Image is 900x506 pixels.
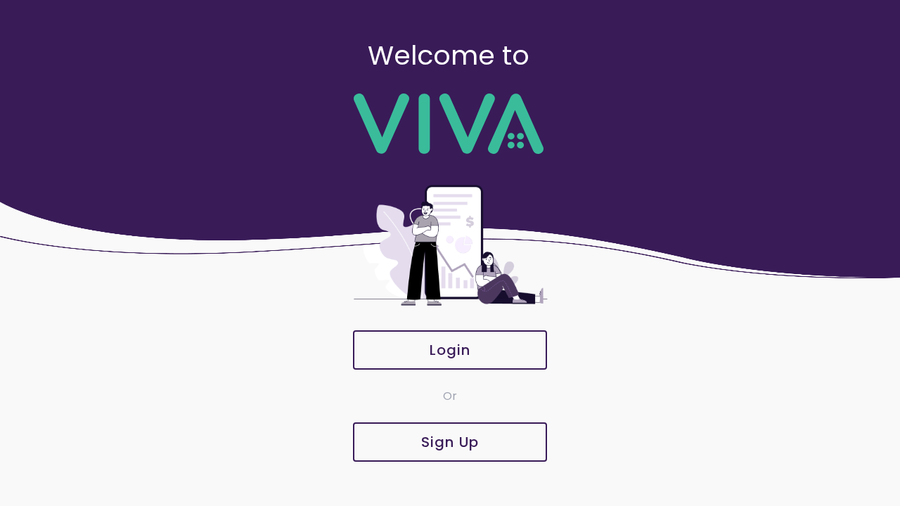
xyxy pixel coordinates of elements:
[353,422,547,462] ion-button: Sign Up
[368,37,529,74] ion-text: Welcome to
[352,175,548,316] img: entry
[352,422,548,462] a: Sign Up
[353,330,547,370] ion-button: Login
[352,330,548,370] a: Login
[443,388,457,404] ion-text: Or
